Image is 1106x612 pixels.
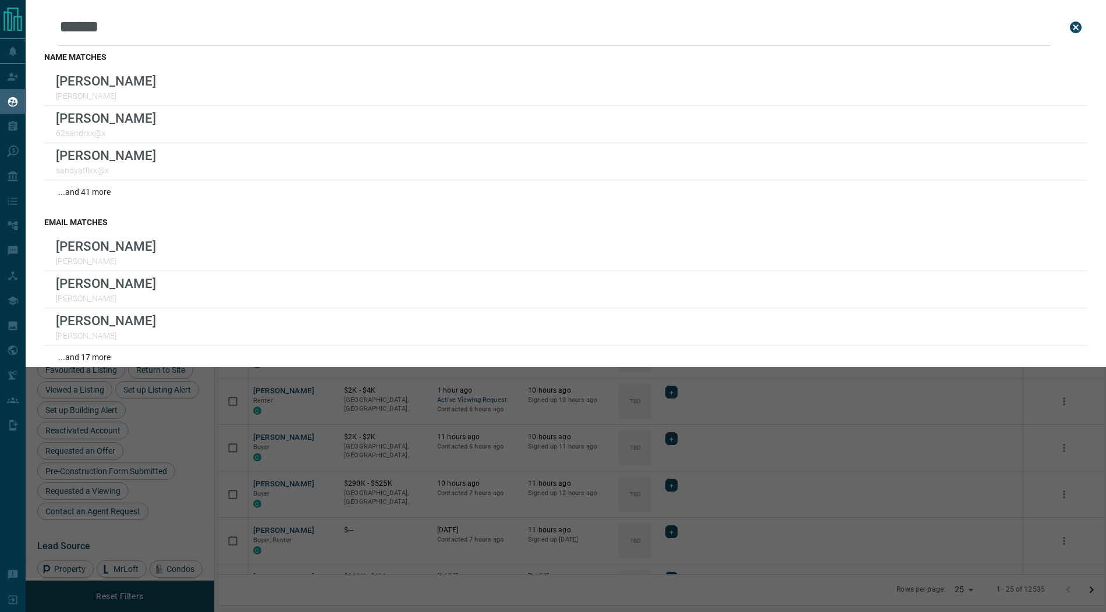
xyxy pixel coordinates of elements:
[56,276,156,291] p: [PERSON_NAME]
[44,52,1087,62] h3: name matches
[56,91,156,101] p: [PERSON_NAME]
[44,346,1087,369] div: ...and 17 more
[56,129,156,138] p: 62sandrxx@x
[56,331,156,340] p: [PERSON_NAME]
[56,257,156,266] p: [PERSON_NAME]
[56,166,156,175] p: sandyatllxx@x
[56,313,156,328] p: [PERSON_NAME]
[56,148,156,163] p: [PERSON_NAME]
[56,294,156,303] p: [PERSON_NAME]
[44,218,1087,227] h3: email matches
[44,180,1087,204] div: ...and 41 more
[1064,16,1087,39] button: close search bar
[56,239,156,254] p: [PERSON_NAME]
[56,73,156,88] p: [PERSON_NAME]
[56,111,156,126] p: [PERSON_NAME]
